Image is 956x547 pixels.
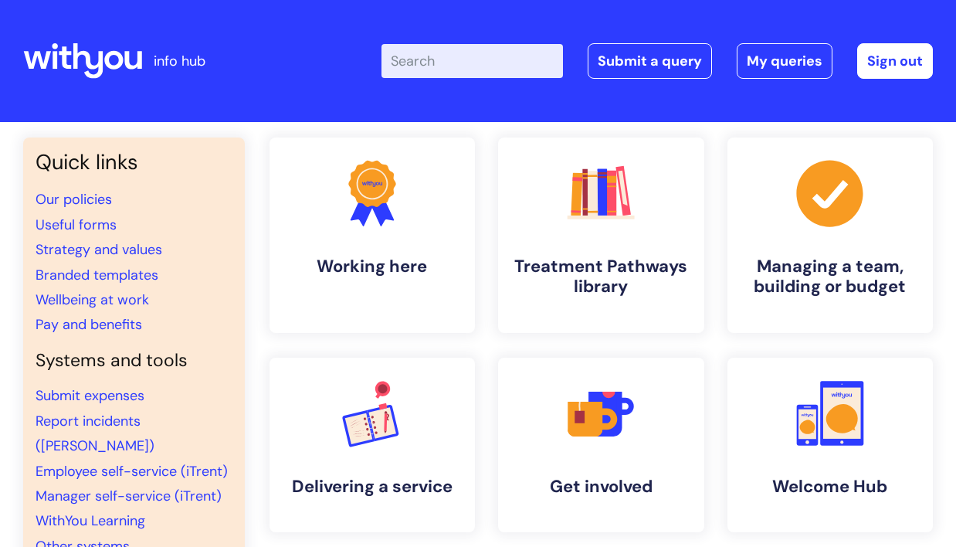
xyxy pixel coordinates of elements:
[154,49,205,73] p: info hub
[381,43,933,79] div: | -
[36,462,228,481] a: Employee self-service (iTrent)
[737,43,832,79] a: My queries
[36,150,232,175] h3: Quick links
[36,386,144,405] a: Submit expenses
[498,138,704,333] a: Treatment Pathways library
[510,477,692,497] h4: Get involved
[270,138,476,333] a: Working here
[282,477,463,497] h4: Delivering a service
[498,358,704,532] a: Get involved
[36,266,158,284] a: Branded templates
[36,350,232,372] h4: Systems and tools
[727,358,934,532] a: Welcome Hub
[36,315,142,334] a: Pay and benefits
[36,190,112,209] a: Our policies
[282,257,463,277] h4: Working here
[36,216,117,234] a: Useful forms
[36,412,154,455] a: Report incidents ([PERSON_NAME])
[36,511,145,530] a: WithYou Learning
[36,240,162,259] a: Strategy and values
[270,358,476,532] a: Delivering a service
[727,138,934,333] a: Managing a team, building or budget
[740,477,921,497] h4: Welcome Hub
[740,257,921,297] h4: Managing a team, building or budget
[36,290,149,309] a: Wellbeing at work
[510,257,692,297] h4: Treatment Pathways library
[36,487,222,505] a: Manager self-service (iTrent)
[857,43,933,79] a: Sign out
[381,44,563,78] input: Search
[588,43,712,79] a: Submit a query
